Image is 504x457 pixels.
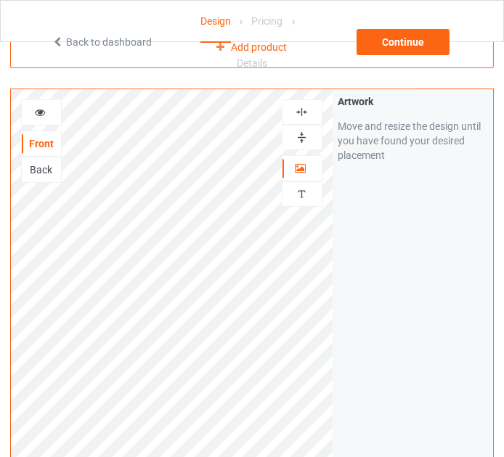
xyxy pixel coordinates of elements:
div: Artwork [338,94,488,109]
img: svg%3E%0A [295,105,309,119]
a: Back to dashboard [52,36,152,48]
div: Pricing [251,1,283,41]
img: svg%3E%0A [295,187,309,201]
div: Continue [357,29,450,55]
div: Move and resize the design until you have found your desired placement [338,119,488,162]
div: Details [237,43,267,83]
div: Front [22,136,61,151]
div: Add product [10,25,494,68]
div: Back [22,162,61,177]
div: Design [200,1,231,43]
img: svg%3E%0A [295,131,309,144]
